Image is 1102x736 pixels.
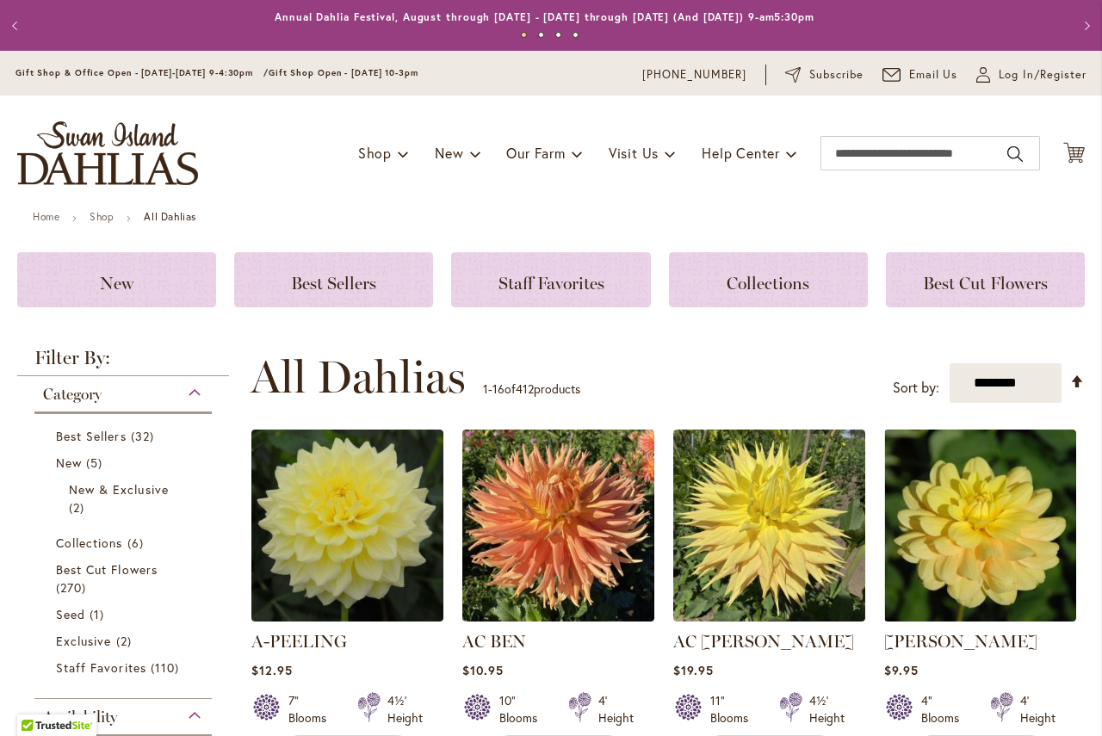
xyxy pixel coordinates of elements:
a: Best Sellers [56,427,195,445]
span: Staff Favorites [56,659,146,676]
button: 3 of 4 [555,32,561,38]
span: 32 [131,427,158,445]
div: 10" Blooms [499,692,548,727]
a: Subscribe [785,66,864,83]
a: Shop [90,210,114,223]
span: Log In/Register [999,66,1087,83]
span: $9.95 [884,662,919,678]
a: New &amp; Exclusive [69,480,182,516]
span: 2 [116,632,136,650]
a: A-PEELING [251,631,347,652]
span: Visit Us [609,144,659,162]
img: AC BEN [462,430,654,622]
div: 4" Blooms [921,692,969,727]
a: AC BEN [462,609,654,625]
a: [PERSON_NAME] [884,631,1037,652]
img: A-Peeling [251,430,443,622]
div: 4' Height [598,692,634,727]
a: Log In/Register [976,66,1087,83]
span: New & Exclusive [69,481,169,498]
span: Subscribe [809,66,864,83]
span: $19.95 [673,662,714,678]
span: Email Us [909,66,958,83]
a: Email Us [882,66,958,83]
span: New [100,273,133,294]
a: Best Cut Flowers [56,560,195,597]
button: 4 of 4 [573,32,579,38]
span: Category [43,385,102,404]
a: AC BEN [462,631,526,652]
a: Staff Favorites [451,252,650,307]
span: 16 [492,380,505,397]
span: 6 [127,534,148,552]
span: 270 [56,578,90,597]
a: Annual Dahlia Festival, August through [DATE] - [DATE] through [DATE] (And [DATE]) 9-am5:30pm [275,10,814,23]
span: Shop [358,144,392,162]
div: 4½' Height [387,692,423,727]
span: 2 [69,498,89,516]
span: 412 [516,380,534,397]
a: AC [PERSON_NAME] [673,631,854,652]
span: Best Cut Flowers [923,273,1048,294]
span: Best Cut Flowers [56,561,158,578]
a: AHOY MATEY [884,609,1076,625]
span: Exclusive [56,633,111,649]
a: New [17,252,216,307]
span: $12.95 [251,662,293,678]
span: New [435,144,463,162]
span: Help Center [702,144,780,162]
img: AC Jeri [673,430,865,622]
span: Best Sellers [291,273,376,294]
a: Exclusive [56,632,195,650]
span: Staff Favorites [498,273,604,294]
span: Collections [727,273,809,294]
span: Best Sellers [56,428,127,444]
p: - of products [483,375,580,403]
span: All Dahlias [251,351,466,403]
a: [PHONE_NUMBER] [642,66,746,83]
button: Next [1068,9,1102,43]
a: Collections [669,252,868,307]
strong: All Dahlias [144,210,196,223]
a: A-Peeling [251,609,443,625]
div: 11" Blooms [710,692,758,727]
img: AHOY MATEY [884,430,1076,622]
a: New [56,454,195,472]
span: 1 [90,605,108,623]
a: Best Sellers [234,252,433,307]
button: 2 of 4 [538,32,544,38]
span: Our Farm [506,144,565,162]
span: New [56,455,82,471]
div: 4' Height [1020,692,1056,727]
a: Collections [56,534,195,552]
span: Gift Shop Open - [DATE] 10-3pm [269,67,418,78]
a: Home [33,210,59,223]
span: Availability [43,708,117,727]
span: 110 [151,659,183,677]
a: store logo [17,121,198,185]
span: Seed [56,606,85,622]
span: 5 [86,454,107,472]
span: 1 [483,380,488,397]
div: 7" Blooms [288,692,337,727]
a: Seed [56,605,195,623]
span: Collections [56,535,123,551]
span: Gift Shop & Office Open - [DATE]-[DATE] 9-4:30pm / [15,67,269,78]
label: Sort by: [893,372,939,404]
a: AC Jeri [673,609,865,625]
strong: Filter By: [17,349,229,376]
div: 4½' Height [809,692,845,727]
a: Best Cut Flowers [886,252,1085,307]
span: $10.95 [462,662,504,678]
a: Staff Favorites [56,659,195,677]
button: 1 of 4 [521,32,527,38]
